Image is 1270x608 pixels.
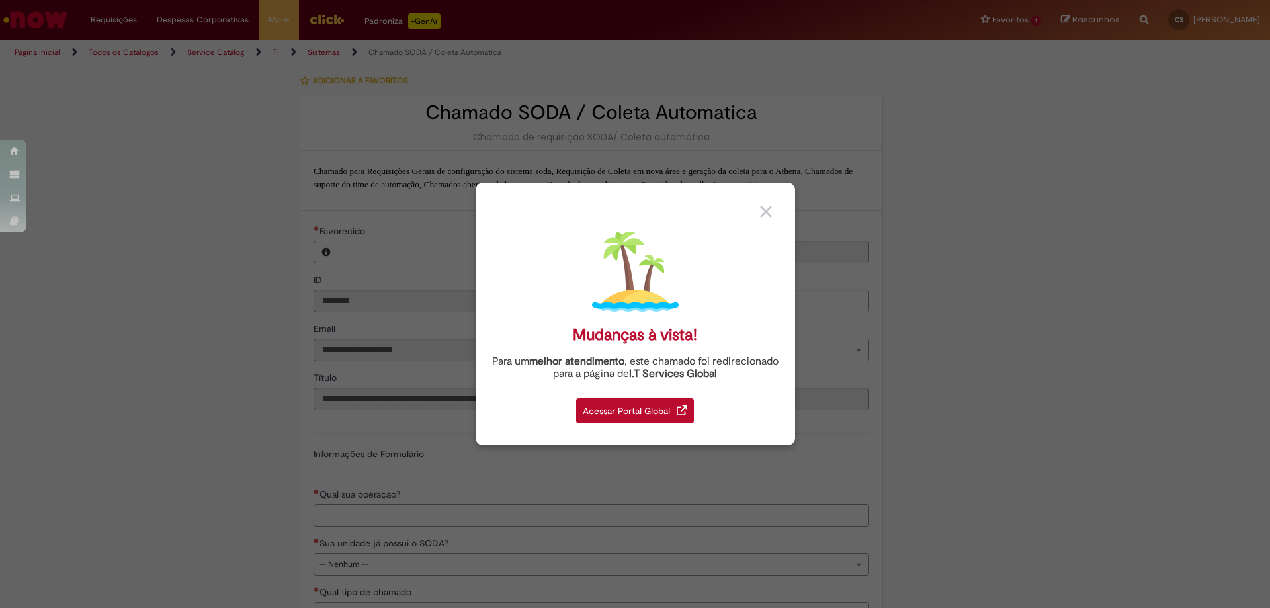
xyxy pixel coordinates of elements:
img: redirect_link.png [677,405,687,415]
img: island.png [592,228,679,315]
img: close_button_grey.png [760,206,772,218]
div: Acessar Portal Global [576,398,694,423]
div: Para um , este chamado foi redirecionado para a página de [486,355,785,380]
a: Acessar Portal Global [576,391,694,423]
strong: melhor atendimento [529,355,624,368]
div: Mudanças à vista! [573,326,697,345]
a: I.T Services Global [629,360,717,380]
